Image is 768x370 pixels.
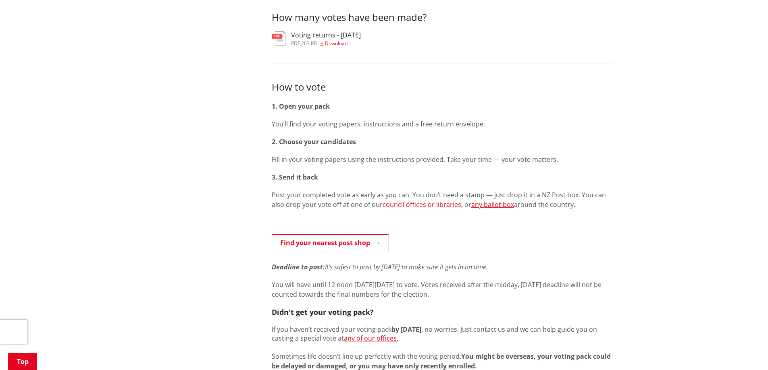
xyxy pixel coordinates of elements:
iframe: Messenger Launcher [731,336,760,365]
em: Deadline to post: [272,263,325,271]
h3: How to vote [272,80,615,93]
p: If you haven’t received your voting pack , no worries. Just contact us and we can help guide you ... [272,325,615,343]
strong: Didn't get your voting pack? [272,307,374,317]
p: You will have until 12 noon [DATE][DATE] to vote. Votes received after the midday, [DATE] deadlin... [272,280,615,299]
a: Find your nearest post shop [272,234,389,251]
a: Top [8,353,37,370]
img: document-pdf.svg [272,31,285,45]
div: , [291,41,361,46]
span: pdf [291,40,300,47]
em: It’s safest to post by [DATE] to make sure it gets in on time. [325,263,488,271]
h3: How many votes have been made? [272,12,615,23]
p: Post your completed vote as early as you can. You don’t need a stamp — just drop it in a NZ Post ... [272,190,615,209]
strong: 3. Send it back [272,173,318,182]
strong: by [DATE] [391,325,421,334]
strong: 2. Choose your candidates [272,137,356,146]
span: Download [325,40,348,47]
strong: 1. Open your pack [272,102,330,111]
a: Voting returns - [DATE] pdf,203 KB Download [272,31,361,46]
h3: Voting returns - [DATE] [291,31,361,39]
span: You’ll find your voting papers, instructions and a free return envelope. [272,120,485,128]
a: any of our offices. [344,334,398,343]
a: council offices or libraries [383,200,461,209]
p: Fill in your voting papers using the instructions provided. Take your time — your vote matters. [272,155,615,164]
a: any ballot box [471,200,514,209]
span: 203 KB [301,40,317,47]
